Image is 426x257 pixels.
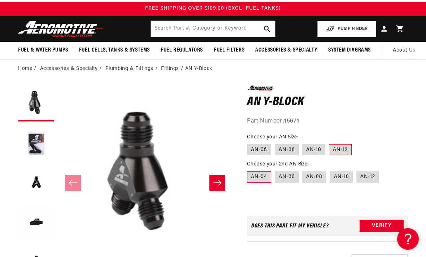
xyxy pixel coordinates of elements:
span: Fuel & Water Pumps [18,46,68,54]
label: AN-06 [247,144,271,156]
label: AN-06 [275,171,299,183]
a: Plumbing & Fittings [105,65,153,73]
button: search button [259,21,275,37]
legend: Choose your AN Size: [247,133,299,141]
div: Part Number: [247,117,408,126]
img: Aeromotive [16,21,106,37]
summary: Fuel Regulators [155,42,208,59]
a: Fittings [161,65,179,73]
summary: System Diagrams [323,42,376,59]
label: AN-08 [275,144,299,156]
li: AN Y-Block [185,65,212,73]
span: FREE SHIPPING OVER $109.00 (EXCL. FUEL TANKS) [145,6,281,11]
span: Accessories & Specialty [255,46,317,54]
div: Does This part fit My vehicle? [251,223,329,229]
label: AN-04 [247,171,271,183]
summary: Fuel Cells, Tanks & Systems [74,42,155,59]
nav: breadcrumbs [18,65,408,73]
span: Fuel Filters [214,46,244,54]
span: Fuel Cells, Tanks & Systems [79,46,150,54]
summary: Fuel Filters [208,42,250,59]
label: AN-12 [356,171,379,183]
label: AN-10 [302,144,325,156]
button: Verify [360,220,404,232]
button: Load image 4 in gallery view [18,204,54,240]
span: About Us [393,48,416,53]
li: Accessories & Specialty [40,65,104,73]
button: Load image 2 in gallery view [18,125,54,161]
label: AN-08 [302,171,326,183]
span: Fuel Regulators [161,46,203,54]
input: Search by Part Number, Category or Keyword [151,21,275,37]
legend: Choose your 2nd AN Size: [247,160,309,168]
a: Home [18,65,32,73]
button: PUMP FINDER [317,21,376,37]
button: Slide right [209,175,225,191]
strong: 15671 [284,118,299,124]
span: System Diagrams [328,46,371,54]
label: AN-10 [330,171,353,183]
button: Load image 1 in gallery view [18,85,54,121]
a: About Us [387,42,421,59]
label: AN-12 [329,144,352,156]
summary: Fuel & Water Pumps [13,42,74,59]
h1: AN Y-Block [247,97,408,108]
button: Slide left [65,175,81,191]
summary: Accessories & Specialty [250,42,323,59]
button: Load image 3 in gallery view [18,165,54,201]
